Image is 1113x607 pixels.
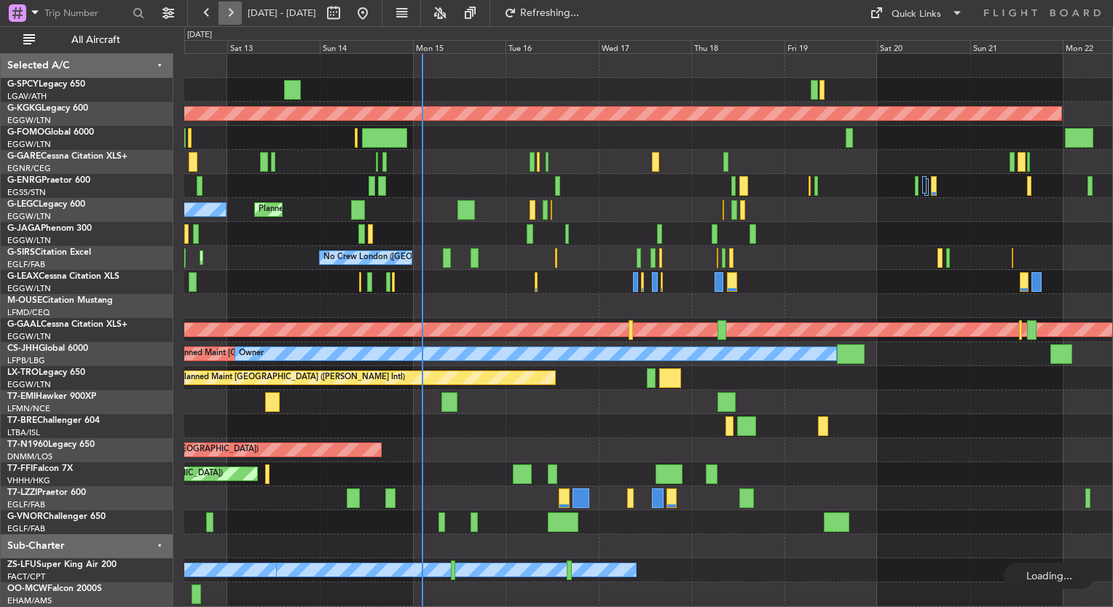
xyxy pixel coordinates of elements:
a: FACT/CPT [7,571,45,582]
span: CS-JHH [7,344,39,353]
span: G-SIRS [7,248,35,257]
a: G-SPCYLegacy 650 [7,80,85,89]
a: EGGW/LTN [7,139,51,150]
div: Tue 16 [506,40,598,53]
span: ZS-LFU [7,560,36,569]
a: T7-BREChallenger 604 [7,416,100,425]
span: G-VNOR [7,512,43,521]
div: [DATE] [187,29,212,41]
div: Wed 17 [599,40,691,53]
div: Loading... [1004,563,1095,589]
span: T7-LZZI [7,488,37,497]
a: G-KGKGLegacy 600 [7,104,88,113]
a: LFMD/CEQ [7,307,50,318]
button: Quick Links [862,1,970,25]
span: G-GARE [7,152,41,161]
a: LFPB/LBG [7,355,45,366]
a: EGGW/LTN [7,379,51,390]
span: G-LEAX [7,272,39,281]
span: G-JAGA [7,224,41,233]
div: Quick Links [892,7,941,22]
span: G-SPCY [7,80,39,89]
a: CS-JHHGlobal 6000 [7,344,88,353]
a: EGNR/CEG [7,163,51,174]
button: All Aircraft [16,28,158,52]
a: G-SIRSCitation Excel [7,248,91,257]
a: LGAV/ATH [7,91,47,102]
span: [DATE] - [DATE] [248,7,316,20]
a: G-LEGCLegacy 600 [7,200,85,209]
a: G-GARECessna Citation XLS+ [7,152,127,161]
span: T7-FFI [7,464,33,473]
span: T7-N1960 [7,440,48,449]
span: G-LEGC [7,200,39,209]
a: LTBA/ISL [7,427,40,438]
div: Planned Maint [GEOGRAPHIC_DATA] ([GEOGRAPHIC_DATA]) [259,199,488,221]
span: G-GAAL [7,320,41,329]
a: EHAM/AMS [7,595,52,606]
span: Refreshing... [519,8,581,18]
div: Sun 14 [320,40,412,53]
span: G-FOMO [7,128,44,137]
a: LX-TROLegacy 650 [7,368,85,377]
a: G-ENRGPraetor 600 [7,176,90,185]
button: Refreshing... [497,1,585,25]
a: EGGW/LTN [7,235,51,246]
a: G-JAGAPhenom 300 [7,224,92,233]
a: G-LEAXCessna Citation XLS [7,272,119,281]
a: M-OUSECitation Mustang [7,296,113,305]
span: LX-TRO [7,368,39,377]
div: Owner [239,343,264,365]
a: G-FOMOGlobal 6000 [7,128,94,137]
a: EGGW/LTN [7,283,51,294]
span: OO-MCW [7,584,47,593]
a: EGLF/FAB [7,259,45,270]
span: T7-EMI [7,392,36,401]
a: EGGW/LTN [7,211,51,222]
a: T7-LZZIPraetor 600 [7,488,86,497]
span: T7-BRE [7,416,37,425]
a: G-GAALCessna Citation XLS+ [7,320,127,329]
a: EGGW/LTN [7,115,51,126]
a: EGGW/LTN [7,331,51,342]
a: LFMN/NCE [7,403,50,414]
a: OO-MCWFalcon 2000S [7,584,102,593]
a: EGLF/FAB [7,523,45,534]
a: G-VNORChallenger 650 [7,512,106,521]
div: Fri 19 [784,40,877,53]
div: Sat 13 [227,40,320,53]
span: M-OUSE [7,296,42,305]
a: T7-N1960Legacy 650 [7,440,95,449]
a: T7-EMIHawker 900XP [7,392,96,401]
span: G-KGKG [7,104,42,113]
a: DNMM/LOS [7,451,52,462]
input: Trip Number [44,2,128,24]
div: Mon 15 [413,40,506,53]
div: No Crew London ([GEOGRAPHIC_DATA]) [323,247,478,269]
span: All Aircraft [38,35,154,45]
a: ZS-LFUSuper King Air 200 [7,560,117,569]
div: Sat 20 [877,40,970,53]
div: Sun 21 [970,40,1063,53]
a: VHHH/HKG [7,475,50,486]
a: EGLF/FAB [7,499,45,510]
div: Thu 18 [691,40,784,53]
a: EGSS/STN [7,187,46,198]
a: T7-FFIFalcon 7X [7,464,73,473]
span: G-ENRG [7,176,42,185]
div: Unplanned Maint [GEOGRAPHIC_DATA] ([PERSON_NAME] Intl) [169,367,405,389]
